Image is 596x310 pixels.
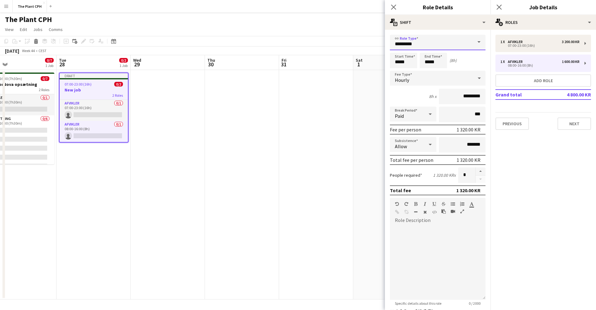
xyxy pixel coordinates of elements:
[13,0,47,12] button: The Plant CPH
[60,73,128,78] div: Draft
[495,90,552,100] td: Grand total
[206,61,215,68] span: 30
[423,210,427,215] button: Clear Formatting
[500,64,580,67] div: 08:00-16:00 (8h)
[413,210,418,215] button: Horizontal Line
[390,187,411,193] div: Total fee
[464,301,485,306] span: 0 / 2000
[508,40,525,44] div: Afvikler
[395,143,407,149] span: Allow
[495,117,529,130] button: Previous
[5,15,52,24] h1: The Plant CPH
[60,121,128,142] app-card-role: Afvikler0/108:00-16:00 (8h)
[114,82,123,86] span: 0/2
[119,58,128,63] span: 0/2
[495,74,591,87] button: Add role
[390,126,421,133] div: Fee per person
[390,157,433,163] div: Total fee per person
[355,61,363,68] span: 1
[500,60,508,64] div: 1 x
[38,48,47,53] div: CEST
[41,76,49,81] span: 0/7
[558,117,591,130] button: Next
[120,63,128,68] div: 1 Job
[207,57,215,63] span: Thu
[5,48,19,54] div: [DATE]
[508,60,525,64] div: Afvikler
[562,60,580,64] div: 1 600.00 KR
[60,87,128,93] h3: New job
[460,201,464,206] button: Ordered List
[423,201,427,206] button: Italic
[413,201,418,206] button: Bold
[500,40,508,44] div: 1 x
[449,58,457,63] div: (8h)
[17,25,29,33] a: Edit
[390,172,422,178] label: People required
[451,209,455,214] button: Insert video
[5,27,14,32] span: View
[59,73,129,143] app-job-card: Draft07:00-23:00 (16h)0/2New job2 RolesAfvikler0/107:00-23:00 (16h) Afvikler0/108:00-16:00 (8h)
[476,167,485,175] button: Increase
[469,201,474,206] button: Text Color
[281,61,287,68] span: 31
[451,201,455,206] button: Unordered List
[2,25,16,33] a: View
[58,61,66,68] span: 28
[385,3,490,11] h3: Role Details
[433,172,456,178] div: 1 320.00 KR x
[500,44,580,47] div: 07:00-23:00 (16h)
[490,15,596,30] div: Roles
[395,201,399,206] button: Undo
[490,3,596,11] h3: Job Details
[31,25,45,33] a: Jobs
[460,209,464,214] button: Fullscreen
[441,209,446,214] button: Paste as plain text
[552,90,591,100] td: 4 800.00 KR
[60,100,128,121] app-card-role: Afvikler0/107:00-23:00 (16h)
[441,201,446,206] button: Strikethrough
[49,27,63,32] span: Comms
[395,77,409,83] span: Hourly
[432,210,436,215] button: HTML Code
[385,15,490,30] div: Shift
[133,57,141,63] span: Wed
[45,58,54,63] span: 0/7
[429,94,436,99] div: 8h x
[20,27,27,32] span: Edit
[20,48,36,53] span: Week 44
[45,63,53,68] div: 1 Job
[562,40,580,44] div: 3 200.00 KR
[65,82,92,86] span: 07:00-23:00 (16h)
[46,25,65,33] a: Comms
[404,201,409,206] button: Redo
[282,57,287,63] span: Fri
[112,93,123,98] span: 2 Roles
[432,201,436,206] button: Underline
[456,187,481,193] div: 1 320.00 KR
[395,113,404,119] span: Paid
[59,57,66,63] span: Tue
[457,157,481,163] div: 1 320.00 KR
[356,57,363,63] span: Sat
[33,27,43,32] span: Jobs
[132,61,141,68] span: 29
[457,126,481,133] div: 1 320.00 KR
[39,87,49,92] span: 2 Roles
[390,301,446,306] span: Specific details about this role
